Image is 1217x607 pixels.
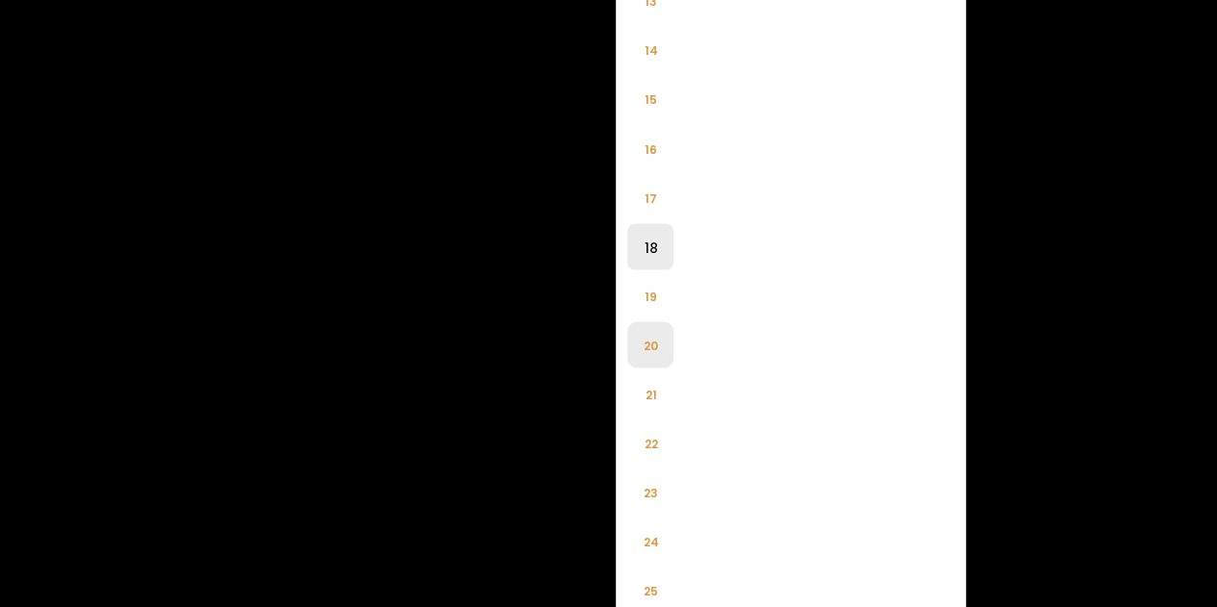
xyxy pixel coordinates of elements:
li: 15 [627,76,673,122]
li: 23 [627,468,673,515]
li: 20 [627,321,673,367]
li: 21 [627,370,673,417]
li: 16 [627,125,673,171]
li: 18 [627,223,673,269]
li: 14 [627,27,673,73]
li: 24 [627,518,673,564]
li: 19 [627,272,673,318]
li: 22 [627,419,673,466]
li: 17 [627,174,673,220]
